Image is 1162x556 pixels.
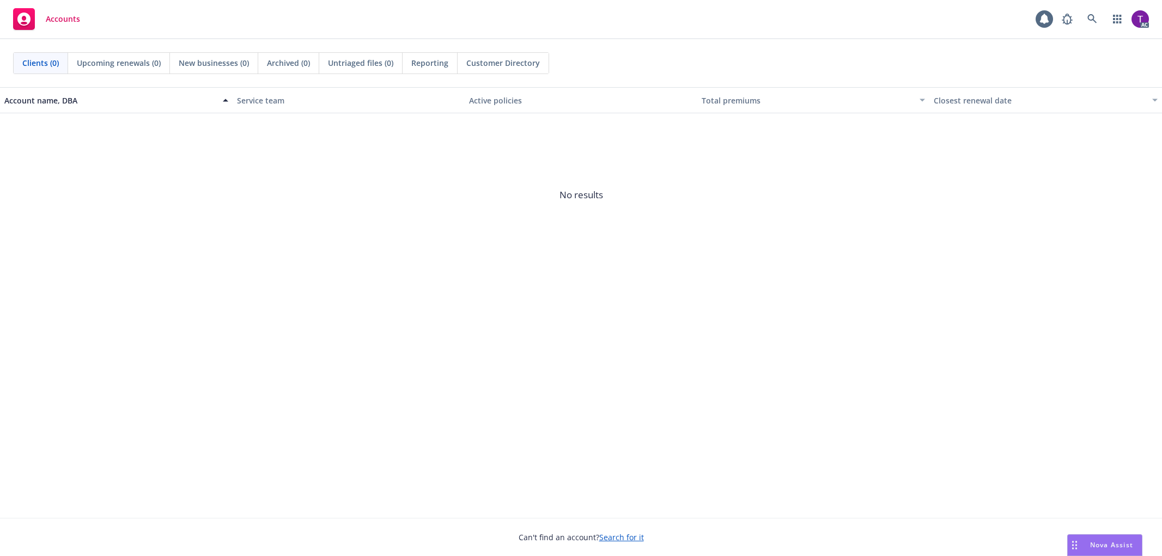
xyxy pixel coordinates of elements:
button: Closest renewal date [929,87,1162,113]
a: Search [1081,8,1103,30]
button: Total premiums [697,87,930,113]
div: Active policies [469,95,693,106]
span: Customer Directory [466,57,540,69]
span: Nova Assist [1090,540,1133,549]
img: photo [1131,10,1149,28]
button: Service team [233,87,465,113]
span: Upcoming renewals (0) [77,57,161,69]
div: Service team [237,95,461,106]
div: Closest renewal date [934,95,1146,106]
span: Clients (0) [22,57,59,69]
a: Accounts [9,4,84,34]
div: Total premiums [702,95,914,106]
span: Reporting [411,57,448,69]
button: Nova Assist [1067,534,1142,556]
div: Drag to move [1068,535,1081,555]
a: Search for it [599,532,644,542]
span: Archived (0) [267,57,310,69]
a: Switch app [1106,8,1128,30]
a: Report a Bug [1056,8,1078,30]
span: Can't find an account? [519,531,644,543]
button: Active policies [465,87,697,113]
span: Accounts [46,15,80,23]
div: Account name, DBA [4,95,216,106]
span: New businesses (0) [179,57,249,69]
span: Untriaged files (0) [328,57,393,69]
